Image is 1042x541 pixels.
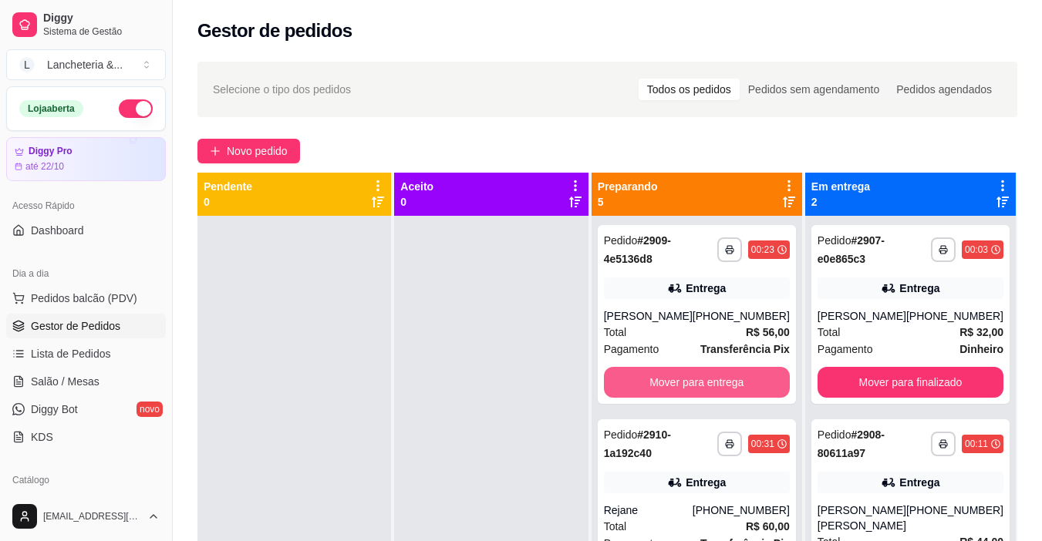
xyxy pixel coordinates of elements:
div: Entrega [686,281,726,296]
div: 00:31 [751,438,774,450]
h2: Gestor de pedidos [197,18,352,43]
strong: # 2908-80611a97 [818,428,885,459]
span: Total [604,324,627,341]
a: Lista de Pedidos [6,341,166,366]
span: Pagamento [604,341,659,358]
p: 0 [204,194,252,210]
a: KDS [6,425,166,449]
p: 0 [400,194,433,210]
span: Pedido [818,428,851,441]
strong: # 2907-e0e865c3 [818,234,885,265]
button: Mover para entrega [604,367,790,398]
div: Loja aberta [19,100,83,117]
div: [PERSON_NAME] [818,308,906,324]
span: Diggy Bot [31,402,78,417]
button: Novo pedido [197,139,300,163]
div: [PHONE_NUMBER] [693,502,790,518]
div: [PERSON_NAME] [604,308,693,324]
div: Acesso Rápido [6,193,166,218]
span: [EMAIL_ADDRESS][DOMAIN_NAME] [43,510,141,523]
article: até 22/10 [25,160,64,173]
p: Preparando [598,179,658,194]
div: Rejane [604,502,693,518]
div: Catálogo [6,468,166,492]
strong: # 2910-1a192c40 [604,428,671,459]
article: Diggy Pro [29,146,73,157]
div: Todos os pedidos [639,79,740,100]
div: Entrega [899,475,939,490]
span: Novo pedido [227,143,288,160]
span: Selecione o tipo dos pedidos [213,81,351,98]
span: L [19,57,35,72]
span: Pedido [604,428,638,441]
span: Sistema de Gestão [43,25,160,38]
span: Pedido [604,234,638,247]
div: 00:23 [751,244,774,256]
a: Diggy Proaté 22/10 [6,137,166,181]
a: Gestor de Pedidos [6,314,166,338]
div: [PHONE_NUMBER] [906,308,1003,324]
span: Pedido [818,234,851,247]
div: [PHONE_NUMBER] [693,308,790,324]
strong: R$ 32,00 [959,326,1003,338]
span: Gestor de Pedidos [31,318,120,334]
span: Dashboard [31,223,84,238]
div: Pedidos sem agendamento [740,79,888,100]
div: [PHONE_NUMBER] [906,502,1003,533]
span: Pedidos balcão (PDV) [31,291,137,306]
div: 00:03 [965,244,988,256]
div: Entrega [686,475,726,490]
span: plus [210,146,221,156]
p: 5 [598,194,658,210]
span: Total [818,324,841,341]
button: Mover para finalizado [818,367,1003,398]
span: Lista de Pedidos [31,346,111,361]
div: 00:11 [965,438,988,450]
span: KDS [31,429,53,445]
p: Pendente [204,179,252,194]
div: Entrega [899,281,939,296]
span: Salão / Mesas [31,374,99,389]
span: Pagamento [818,341,873,358]
div: Pedidos agendados [888,79,1000,100]
a: DiggySistema de Gestão [6,6,166,43]
div: [PERSON_NAME] [PERSON_NAME] [818,502,906,533]
a: Dashboard [6,218,166,243]
strong: R$ 56,00 [746,326,790,338]
strong: Dinheiro [959,343,1003,355]
button: Select a team [6,49,166,80]
button: Alterar Status [119,99,153,118]
a: Salão / Mesas [6,369,166,394]
button: Pedidos balcão (PDV) [6,286,166,311]
button: [EMAIL_ADDRESS][DOMAIN_NAME] [6,498,166,535]
strong: R$ 60,00 [746,520,790,533]
div: Lancheteria & ... [47,57,123,72]
strong: # 2909-4e5136d8 [604,234,671,265]
div: Dia a dia [6,261,166,286]
a: Diggy Botnovo [6,397,166,422]
p: Aceito [400,179,433,194]
span: Total [604,518,627,535]
strong: Transferência Pix [700,343,790,355]
p: Em entrega [811,179,870,194]
p: 2 [811,194,870,210]
span: Diggy [43,12,160,25]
